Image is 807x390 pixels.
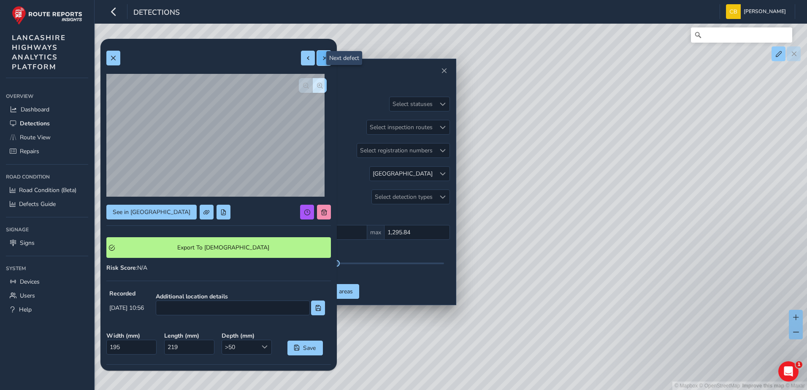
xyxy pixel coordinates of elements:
iframe: Intercom live chat [778,361,799,382]
strong: Status [266,370,331,378]
span: Help [19,306,32,314]
a: Detections [6,116,88,130]
div: Select registration numbers [357,144,436,157]
strong: Depth ( mm ) [222,332,274,340]
img: diamond-layout [726,4,741,19]
span: Users [20,292,35,300]
span: Route View [20,133,51,141]
span: Repairs [20,147,39,155]
button: Close [438,65,450,77]
span: >50 [222,340,257,354]
a: Devices [6,275,88,289]
strong: Width ( mm ) [106,332,158,340]
span: Dashboard [21,106,49,114]
input: Search [691,27,792,43]
strong: Additional location details [156,292,325,301]
strong: Type [106,370,189,378]
div: Road Condition [6,171,88,183]
span: [PERSON_NAME] [744,4,786,19]
a: Route View [6,130,88,144]
button: See in Route View [106,205,197,219]
div: Select statuses [390,97,436,111]
button: [PERSON_NAME] [726,4,789,19]
strong: Recorded [109,290,144,298]
strong: Risk Score [106,264,136,272]
strong: Length ( mm ) [164,332,216,340]
span: Detections [133,7,180,19]
div: Signage [6,223,88,236]
input: 0 [384,225,450,240]
div: [GEOGRAPHIC_DATA] [373,170,433,178]
a: Road Condition (Beta) [6,183,88,197]
h2: Filters [285,77,450,91]
span: [DATE] 10:56 [109,304,144,312]
span: Devices [20,278,40,286]
span: See in [GEOGRAPHIC_DATA] [113,208,190,216]
span: Defects Guide [19,200,56,208]
a: Signs [6,236,88,250]
a: Defects Guide [6,197,88,211]
a: Users [6,289,88,303]
div: Select detection types [372,190,436,204]
span: Save [303,344,317,352]
div: : N/A [106,264,331,272]
a: Repairs [6,144,88,158]
strong: Source [195,370,260,378]
button: Export To Symology [106,237,331,258]
div: Overview [6,90,88,103]
span: LANCASHIRE HIGHWAYS ANALYTICS PLATFORM [12,33,66,72]
span: max [367,225,384,240]
a: Help [6,303,88,317]
button: Save [287,341,323,355]
span: Signs [20,239,35,247]
div: Select inspection routes [367,120,436,134]
span: Road Condition (Beta) [19,186,76,194]
div: 35 [291,267,444,275]
span: 1 [796,361,802,368]
div: System [6,262,88,275]
a: Dashboard [6,103,88,116]
span: Detections [20,119,50,127]
img: rr logo [12,6,82,25]
span: Export To [DEMOGRAPHIC_DATA] [118,244,328,252]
